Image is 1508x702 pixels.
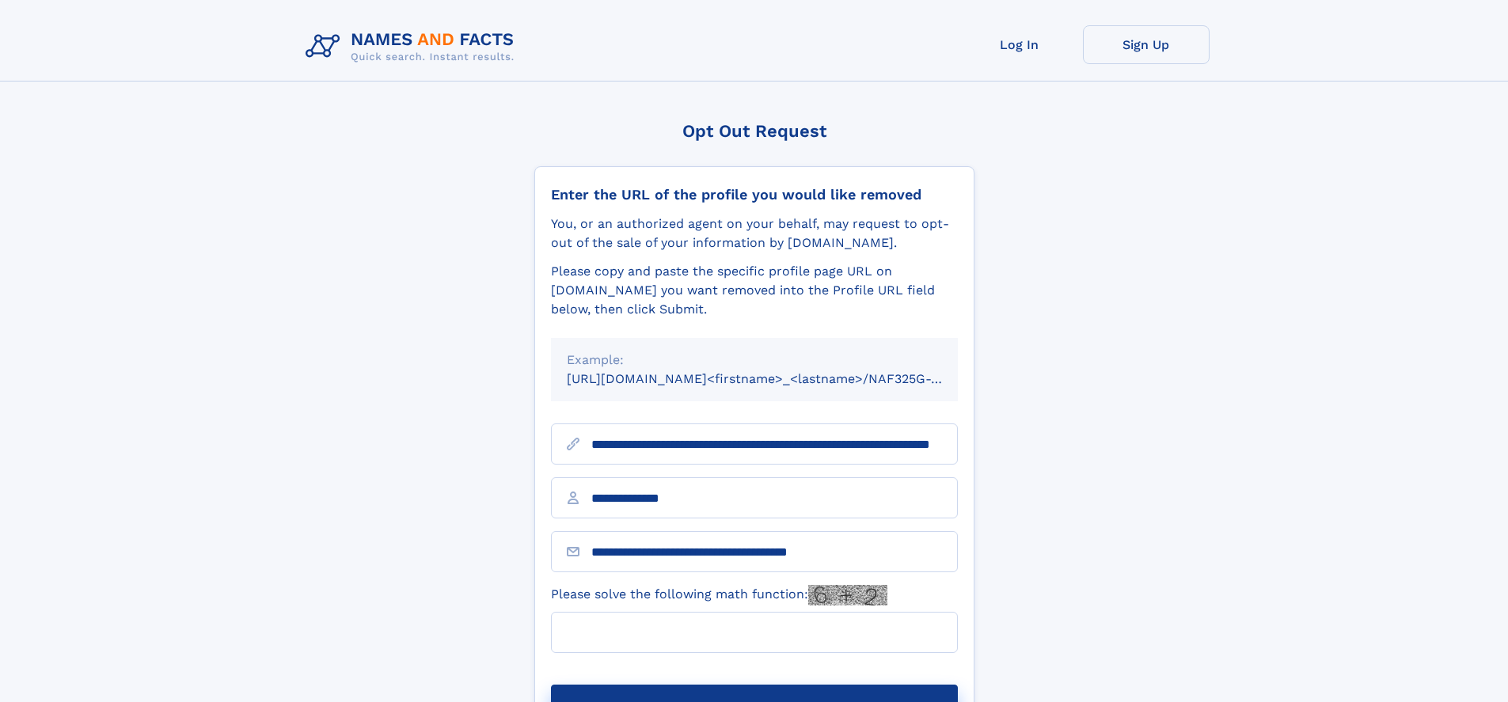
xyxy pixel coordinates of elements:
[551,585,887,605] label: Please solve the following math function:
[567,371,988,386] small: [URL][DOMAIN_NAME]<firstname>_<lastname>/NAF325G-xxxxxxxx
[956,25,1083,64] a: Log In
[1083,25,1210,64] a: Sign Up
[534,121,974,141] div: Opt Out Request
[551,186,958,203] div: Enter the URL of the profile you would like removed
[551,214,958,252] div: You, or an authorized agent on your behalf, may request to opt-out of the sale of your informatio...
[551,262,958,319] div: Please copy and paste the specific profile page URL on [DOMAIN_NAME] you want removed into the Pr...
[567,351,942,370] div: Example:
[299,25,527,68] img: Logo Names and Facts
